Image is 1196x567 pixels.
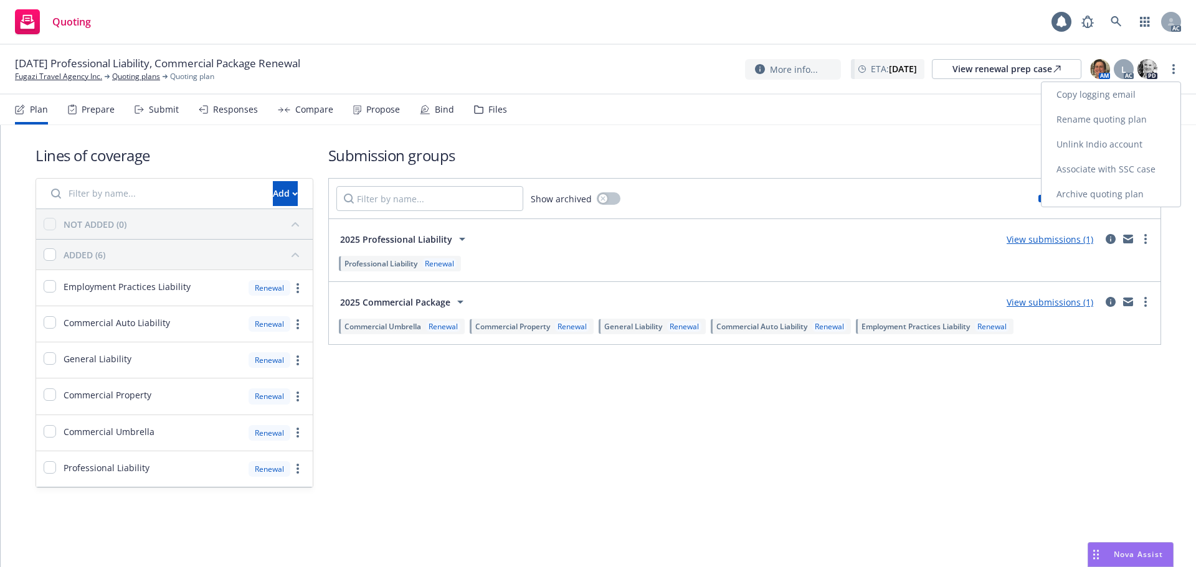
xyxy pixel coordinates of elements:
a: more [290,389,305,404]
a: Archive quoting plan [1042,182,1180,207]
a: more [1166,62,1181,77]
a: more [1138,294,1153,309]
span: Commercial Auto Liability [716,321,807,332]
span: Employment Practices Liability [64,280,191,293]
div: Add [273,182,298,205]
a: more [290,461,305,476]
span: General Liability [64,352,131,365]
a: more [290,317,305,332]
a: more [1138,232,1153,246]
a: Unlink Indio account [1042,132,1180,157]
a: Search [1104,9,1129,34]
button: 2025 Professional Liability [336,227,473,251]
strong: [DATE] [889,63,917,75]
a: View submissions (1) [1007,233,1093,245]
img: photo [1137,59,1157,79]
div: Drag to move [1088,543,1104,566]
button: More info... [745,59,841,80]
a: View submissions (1) [1007,296,1093,308]
div: Renewal [249,316,290,332]
span: Quoting [52,17,91,27]
span: Commercial Auto Liability [64,316,170,329]
div: Renewal [249,388,290,404]
span: 2025 Professional Liability [340,233,452,246]
div: View renewal prep case [952,60,1061,78]
button: NOT ADDED (0) [64,214,305,234]
a: mail [1121,232,1136,246]
div: Files [488,105,507,115]
div: Renewal [422,258,457,269]
span: Commercial Umbrella [344,321,421,332]
span: Commercial Property [475,321,550,332]
span: ETA : [871,62,917,75]
span: Professional Liability [64,461,149,474]
h1: Lines of coverage [36,145,313,166]
span: General Liability [604,321,662,332]
a: View renewal prep case [932,59,1081,79]
div: Renewal [249,280,290,296]
span: Employment Practices Liability [861,321,970,332]
a: Copy logging email [1042,82,1180,107]
a: circleInformation [1103,294,1118,309]
a: Quoting [10,4,96,39]
button: Nova Assist [1088,542,1174,567]
a: Fugazi Travel Agency Inc. [15,71,102,82]
div: Renewal [426,321,460,332]
span: Commercial Property [64,388,151,401]
span: Quoting plan [170,71,214,82]
div: Limits added [1038,193,1095,204]
span: Nova Assist [1114,549,1163,560]
a: Switch app [1132,9,1157,34]
a: Rename quoting plan [1042,107,1180,132]
span: Show archived [531,192,592,205]
div: Compare [295,105,333,115]
input: Filter by name... [44,181,265,206]
img: photo [1090,59,1110,79]
a: mail [1121,294,1136,309]
span: More info... [770,63,818,76]
div: Submit [149,105,179,115]
div: Bind [435,105,454,115]
span: Commercial Umbrella [64,425,154,438]
button: Add [273,181,298,206]
a: more [290,353,305,368]
span: L [1121,63,1126,76]
span: 2025 Commercial Package [340,296,450,309]
div: Responses [213,105,258,115]
div: Prepare [82,105,115,115]
div: Renewal [555,321,589,332]
div: Renewal [249,461,290,477]
div: Renewal [249,425,290,441]
div: Plan [30,105,48,115]
a: Report a Bug [1075,9,1100,34]
button: ADDED (6) [64,245,305,265]
div: NOT ADDED (0) [64,218,126,231]
button: 2025 Commercial Package [336,289,472,314]
div: Propose [366,105,400,115]
span: Professional Liability [344,258,417,269]
div: Renewal [667,321,701,332]
div: Renewal [812,321,847,332]
a: circleInformation [1103,232,1118,246]
h1: Submission groups [328,145,1161,166]
span: [DATE] Professional Liability, Commercial Package Renewal [15,56,300,71]
a: Quoting plans [112,71,160,82]
a: more [290,281,305,296]
div: ADDED (6) [64,248,105,261]
div: Renewal [975,321,1009,332]
a: Associate with SSC case [1042,157,1180,182]
input: Filter by name... [336,186,523,211]
a: more [290,425,305,440]
div: Renewal [249,352,290,368]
